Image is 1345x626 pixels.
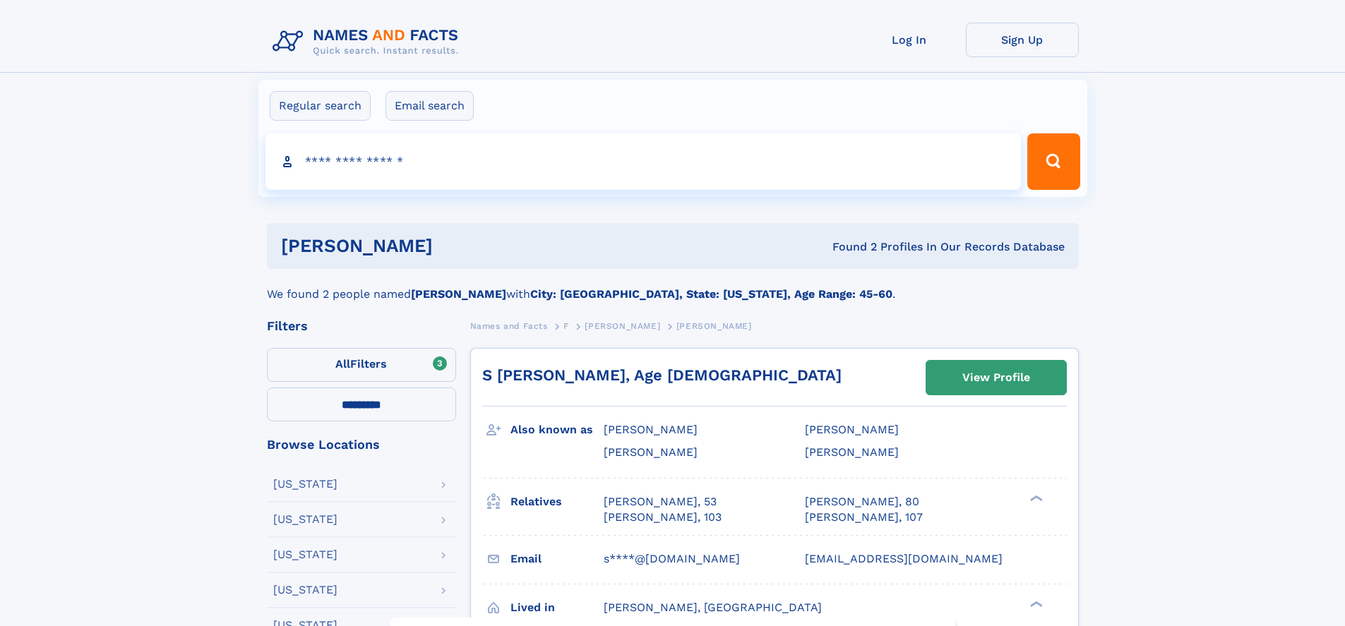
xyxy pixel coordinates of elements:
[926,361,1066,395] a: View Profile
[273,549,337,560] div: [US_STATE]
[267,269,1079,303] div: We found 2 people named with .
[585,317,660,335] a: [PERSON_NAME]
[270,91,371,121] label: Regular search
[604,510,722,525] a: [PERSON_NAME], 103
[281,237,633,255] h1: [PERSON_NAME]
[962,361,1030,394] div: View Profile
[482,366,842,384] a: S [PERSON_NAME], Age [DEMOGRAPHIC_DATA]
[604,494,717,510] a: [PERSON_NAME], 53
[411,287,506,301] b: [PERSON_NAME]
[267,348,456,382] label: Filters
[563,317,569,335] a: F
[1027,493,1044,502] div: ❯
[510,418,604,442] h3: Also known as
[273,584,337,596] div: [US_STATE]
[273,478,337,490] div: [US_STATE]
[563,321,569,331] span: F
[966,23,1079,57] a: Sign Up
[265,133,1022,190] input: search input
[853,23,966,57] a: Log In
[267,438,456,451] div: Browse Locations
[805,494,919,510] a: [PERSON_NAME], 80
[805,423,899,436] span: [PERSON_NAME]
[1027,599,1044,608] div: ❯
[805,445,899,459] span: [PERSON_NAME]
[676,321,752,331] span: [PERSON_NAME]
[805,552,1003,565] span: [EMAIL_ADDRESS][DOMAIN_NAME]
[267,23,470,61] img: Logo Names and Facts
[633,239,1065,255] div: Found 2 Profiles In Our Records Database
[510,596,604,620] h3: Lived in
[510,547,604,571] h3: Email
[510,490,604,514] h3: Relatives
[604,423,698,436] span: [PERSON_NAME]
[585,321,660,331] span: [PERSON_NAME]
[273,514,337,525] div: [US_STATE]
[604,445,698,459] span: [PERSON_NAME]
[1027,133,1080,190] button: Search Button
[604,601,822,614] span: [PERSON_NAME], [GEOGRAPHIC_DATA]
[805,510,923,525] a: [PERSON_NAME], 107
[470,317,548,335] a: Names and Facts
[530,287,892,301] b: City: [GEOGRAPHIC_DATA], State: [US_STATE], Age Range: 45-60
[385,91,474,121] label: Email search
[335,357,350,371] span: All
[267,320,456,332] div: Filters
